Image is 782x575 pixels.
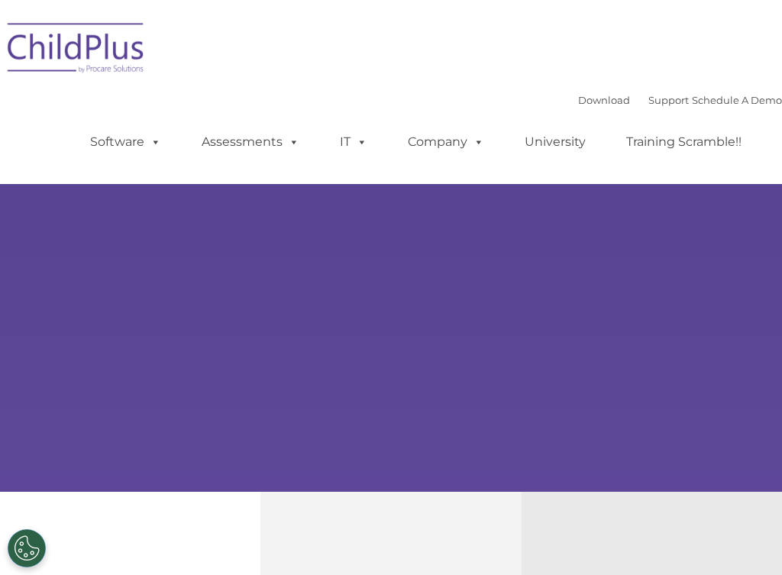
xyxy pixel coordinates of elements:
[509,127,601,157] a: University
[648,94,689,106] a: Support
[578,94,630,106] a: Download
[692,94,782,106] a: Schedule A Demo
[578,94,782,106] font: |
[186,127,315,157] a: Assessments
[325,127,383,157] a: IT
[611,127,757,157] a: Training Scramble!!
[75,127,176,157] a: Software
[8,529,46,567] button: Cookies Settings
[393,127,499,157] a: Company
